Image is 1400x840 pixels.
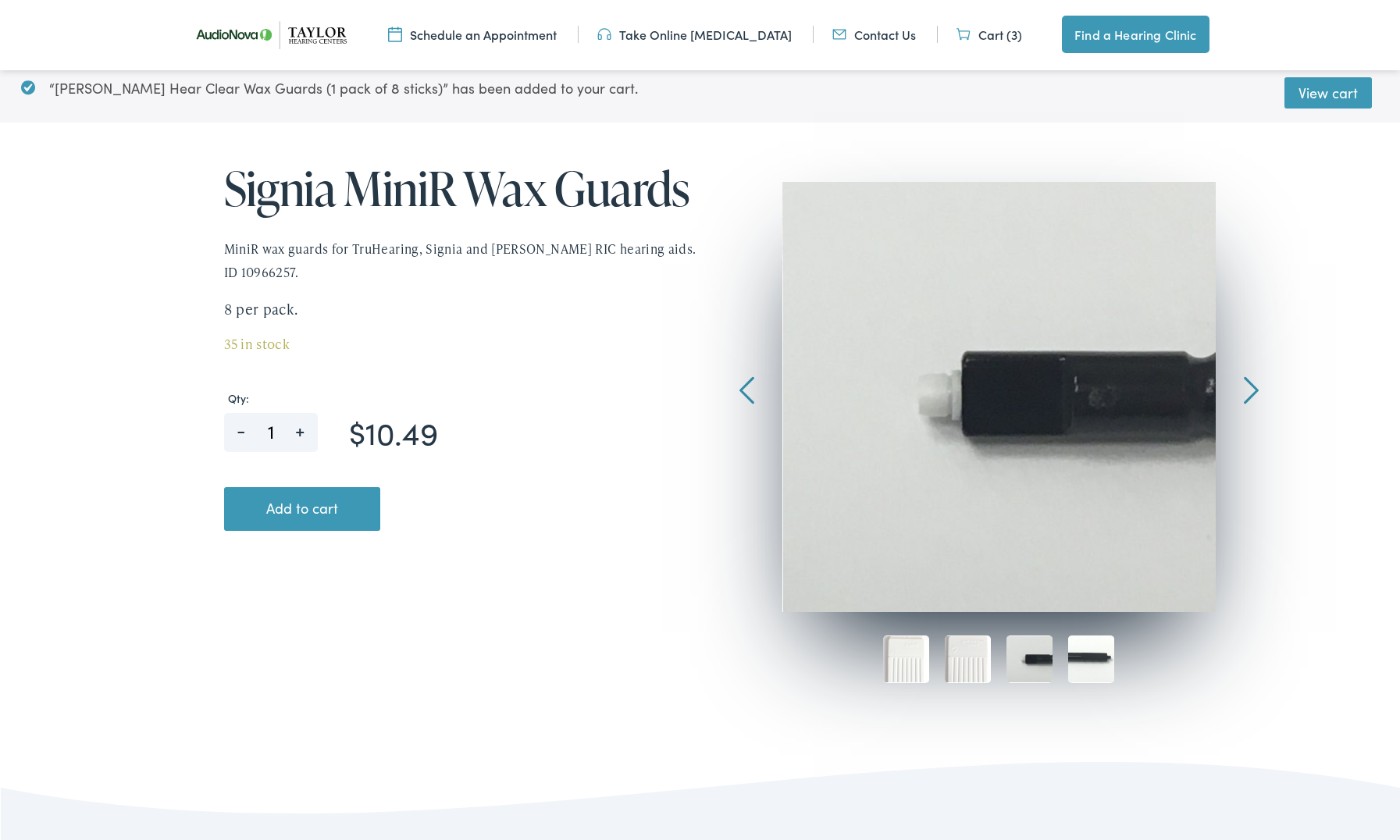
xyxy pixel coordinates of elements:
[224,413,259,437] span: -
[1062,16,1209,53] a: Find a Hearing Clinic
[597,26,792,43] a: Take Online [MEDICAL_DATA]
[224,487,380,531] button: Add to cart
[349,410,365,454] span: $
[1006,635,1053,683] img: TruHearing, Signia, Rexton Mini wax guards.
[349,410,438,454] bdi: 10.49
[388,26,557,43] a: Schedule an Appointment
[388,26,402,43] img: utility icon
[224,334,700,355] p: 35 in stock
[283,413,318,437] span: +
[1284,77,1372,109] a: View cart
[956,26,971,43] img: utility icon
[883,635,929,683] img: TruHearing, Signia, Rexton MiniR wax guards.
[783,182,1216,613] img: TruHearing, Signia, Rexton Mini wax guards.
[224,298,700,321] p: 8 per pack.
[945,635,991,683] img: Signia, TruHearing, Rexton Mini wax guards.
[956,26,1022,43] a: Cart (3)
[224,240,696,281] span: MiniR wax guards for TruHearing, Signia and [PERSON_NAME] RIC hearing aids. ID 10966257.
[832,26,846,43] img: utility icon
[832,26,916,43] a: Contact Us
[597,26,611,43] img: utility icon
[224,392,697,405] label: Qty:
[1068,635,1114,683] img: Rexton, TruHearing, Signia, MiniR Wax Guards.
[224,162,700,214] h1: Signia MiniR Wax Guards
